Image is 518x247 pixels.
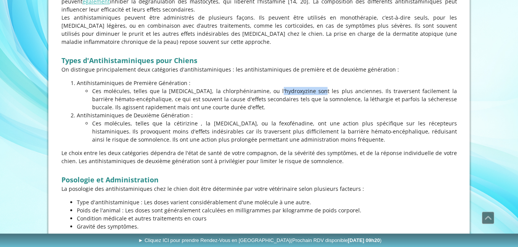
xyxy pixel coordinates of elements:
[92,119,457,144] p: Ces molécules, telles que la cétirizine , la [MEDICAL_DATA], ou la fexofénadine, ont une action p...
[77,79,457,87] p: Antihistaminiques de Première Génération :
[61,65,457,73] p: On distingue principalement deux catégories d'antihistaminiques : les antihistaminiques de premiè...
[77,206,457,214] p: Poids de l'animal : Les doses sont généralement calculées en milligrammes par kilogramme de poids...
[77,198,457,206] p: Type d'antihistaminique : Les doses varient considérablement d'une molécule à une autre.
[61,13,457,46] p: Les antihistaminiques peuvent être administrés de plusieurs façons. Ils peuvent être utilisés en ...
[482,212,494,224] span: Défiler vers le haut
[92,87,457,111] p: Ces molécules, telles que la [MEDICAL_DATA], la chlorphéniramine, ou l'hydroxyzine sont les plus ...
[482,212,494,224] a: Défiler vers le haut
[291,237,382,243] span: (Prochain RDV disponible )
[348,237,380,243] b: [DATE] 09h20
[77,111,457,119] p: Antihistaminiques de Deuxième Génération :
[61,185,457,193] p: La posologie des antihistaminiques chez le chien doit être déterminée par votre vétérinaire selon...
[61,56,197,65] strong: Types d'Antihistaminiques pour Chiens
[138,237,382,243] span: ► Cliquez ICI pour prendre Rendez-Vous en [GEOGRAPHIC_DATA]
[77,214,457,222] p: Condition médicale et autres traitements en cours
[77,222,457,230] p: Gravité des symptômes.
[61,175,159,184] strong: Posologie et Administration
[61,149,457,165] p: Le choix entre les deux catégories dépendra de l'état de santé de votre compagnon, de la sévérité...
